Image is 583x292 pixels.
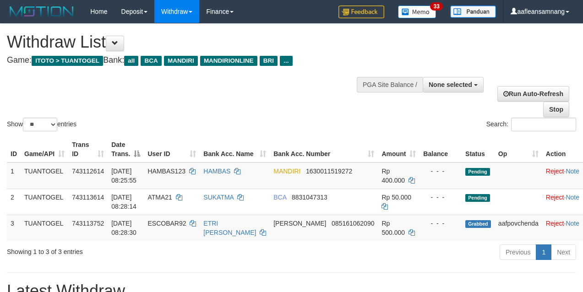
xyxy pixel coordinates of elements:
[378,136,420,162] th: Amount: activate to sort column ascending
[542,189,583,215] td: ·
[546,168,564,175] a: Reject
[423,77,484,92] button: None selected
[260,56,278,66] span: BRI
[111,168,136,184] span: [DATE] 08:25:55
[420,136,462,162] th: Balance
[111,194,136,210] span: [DATE] 08:28:14
[21,162,68,189] td: TUANTOGEL
[536,244,551,260] a: 1
[7,243,236,256] div: Showing 1 to 3 of 3 entries
[338,5,384,18] img: Feedback.jpg
[423,219,458,228] div: - - -
[270,136,378,162] th: Bank Acc. Number: activate to sort column ascending
[21,136,68,162] th: Game/API: activate to sort column ascending
[551,244,576,260] a: Next
[200,136,270,162] th: Bank Acc. Name: activate to sort column ascending
[543,102,569,117] a: Stop
[423,167,458,176] div: - - -
[108,136,144,162] th: Date Trans.: activate to sort column descending
[203,220,256,236] a: ETRI [PERSON_NAME]
[72,168,104,175] span: 743112614
[72,194,104,201] span: 743113614
[273,168,300,175] span: MANDIRI
[542,215,583,241] td: ·
[546,194,564,201] a: Reject
[164,56,198,66] span: MANDIRI
[7,162,21,189] td: 1
[7,5,76,18] img: MOTION_logo.png
[68,136,108,162] th: Trans ID: activate to sort column ascending
[280,56,292,66] span: ...
[21,215,68,241] td: TUANTOGEL
[495,215,542,241] td: aafpovchenda
[511,118,576,131] input: Search:
[465,168,490,176] span: Pending
[32,56,103,66] span: ITOTO > TUANTOGEL
[423,193,458,202] div: - - -
[465,220,491,228] span: Grabbed
[200,56,257,66] span: MANDIRIONLINE
[203,168,230,175] a: HAMBAS
[462,136,495,162] th: Status
[381,220,405,236] span: Rp 500.000
[465,194,490,202] span: Pending
[7,136,21,162] th: ID
[381,168,405,184] span: Rp 400.000
[124,56,138,66] span: all
[398,5,436,18] img: Button%20Memo.svg
[23,118,57,131] select: Showentries
[495,136,542,162] th: Op: activate to sort column ascending
[7,56,380,65] h4: Game: Bank:
[566,194,579,201] a: Note
[273,194,286,201] span: BCA
[147,194,172,201] span: ATMA21
[566,168,579,175] a: Note
[144,136,200,162] th: User ID: activate to sort column ascending
[566,220,579,227] a: Note
[147,168,185,175] span: HAMBAS123
[486,118,576,131] label: Search:
[546,220,564,227] a: Reject
[7,118,76,131] label: Show entries
[429,81,472,88] span: None selected
[500,244,536,260] a: Previous
[542,136,583,162] th: Action
[332,220,374,227] span: Copy 085161062090 to clipboard
[273,220,326,227] span: [PERSON_NAME]
[72,220,104,227] span: 743113752
[542,162,583,189] td: ·
[430,2,442,11] span: 33
[7,215,21,241] td: 3
[147,220,186,227] span: ESCOBAR92
[111,220,136,236] span: [DATE] 08:28:30
[292,194,327,201] span: Copy 8831047313 to clipboard
[21,189,68,215] td: TUANTOGEL
[141,56,161,66] span: BCA
[450,5,496,18] img: panduan.png
[497,86,569,102] a: Run Auto-Refresh
[7,189,21,215] td: 2
[306,168,352,175] span: Copy 1630011519272 to clipboard
[203,194,234,201] a: SUKATMA
[381,194,411,201] span: Rp 50.000
[357,77,423,92] div: PGA Site Balance /
[7,33,380,51] h1: Withdraw List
